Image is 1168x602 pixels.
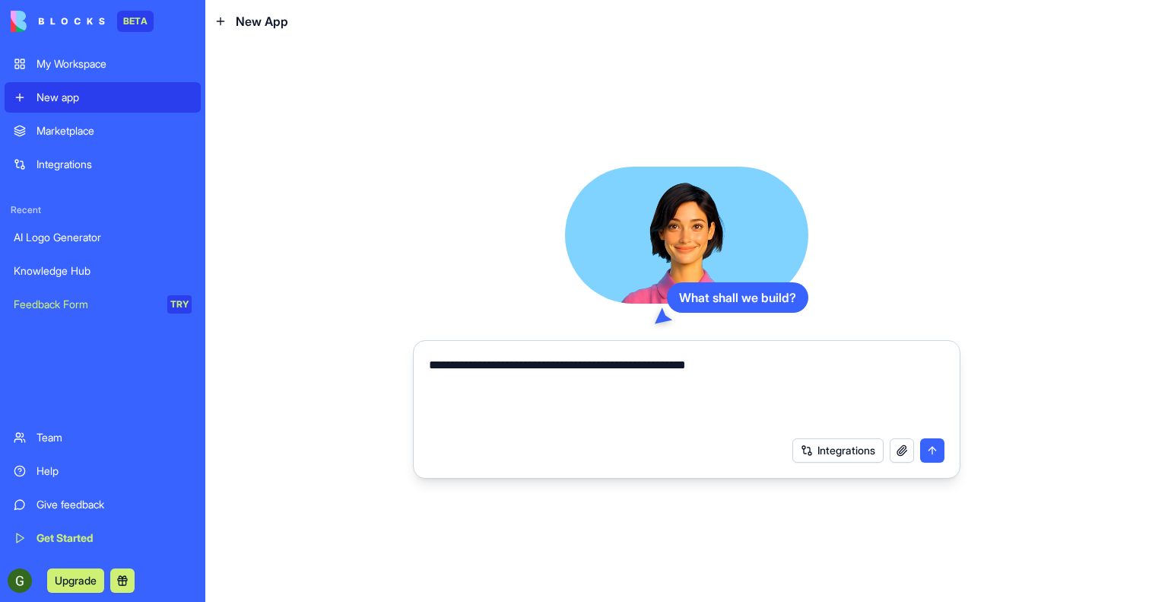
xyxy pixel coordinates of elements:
[236,12,288,30] span: New App
[167,295,192,314] div: TRY
[47,572,104,588] a: Upgrade
[5,204,201,216] span: Recent
[36,56,192,72] div: My Workspace
[36,497,192,512] div: Give feedback
[792,438,884,463] button: Integrations
[36,430,192,445] div: Team
[11,11,105,32] img: logo
[5,289,201,320] a: Feedback FormTRY
[5,523,201,553] a: Get Started
[14,230,192,245] div: AI Logo Generator
[5,489,201,520] a: Give feedback
[5,149,201,180] a: Integrations
[117,11,154,32] div: BETA
[5,49,201,79] a: My Workspace
[36,157,192,172] div: Integrations
[36,90,192,105] div: New app
[5,256,201,286] a: Knowledge Hub
[36,463,192,479] div: Help
[8,569,32,593] img: ACg8ocKr5U4-hCAnd7dY4xhBstmwkke9DQpaHy2l9oS1dcq7oWuOYs9N=s96-c
[14,263,192,279] div: Knowledge Hub
[47,569,104,593] button: Upgrade
[36,123,192,139] div: Marketplace
[5,222,201,253] a: AI Logo Generator
[667,282,808,313] div: What shall we build?
[14,297,157,312] div: Feedback Form
[5,422,201,453] a: Team
[5,116,201,146] a: Marketplace
[36,530,192,546] div: Get Started
[11,11,154,32] a: BETA
[5,82,201,113] a: New app
[5,456,201,486] a: Help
